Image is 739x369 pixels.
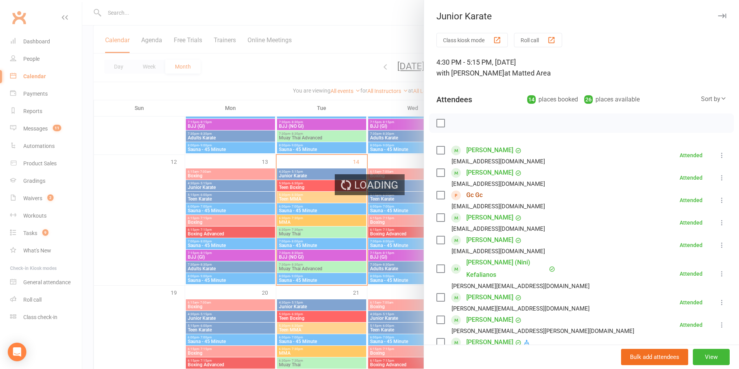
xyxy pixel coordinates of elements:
[466,189,483,201] a: Gc Gc
[452,246,545,256] div: [EMAIL_ADDRESS][DOMAIN_NAME]
[452,156,545,166] div: [EMAIL_ADDRESS][DOMAIN_NAME]
[584,94,640,105] div: places available
[436,57,727,79] div: 4:30 PM - 5:15 PM, [DATE]
[680,300,703,305] div: Attended
[701,94,727,104] div: Sort by
[452,201,545,211] div: [EMAIL_ADDRESS][DOMAIN_NAME]
[466,314,513,326] a: [PERSON_NAME]
[452,224,545,234] div: [EMAIL_ADDRESS][DOMAIN_NAME]
[527,95,536,104] div: 14
[452,304,590,314] div: [PERSON_NAME][EMAIL_ADDRESS][DOMAIN_NAME]
[452,179,545,189] div: [EMAIL_ADDRESS][DOMAIN_NAME]
[466,336,513,348] a: [PERSON_NAME]
[466,291,513,304] a: [PERSON_NAME]
[584,95,593,104] div: 26
[514,33,562,47] button: Roll call
[680,242,703,248] div: Attended
[466,166,513,179] a: [PERSON_NAME]
[527,94,578,105] div: places booked
[680,220,703,225] div: Attended
[621,349,688,365] button: Bulk add attendees
[680,271,703,276] div: Attended
[436,69,504,77] span: with [PERSON_NAME]
[466,234,513,246] a: [PERSON_NAME]
[8,343,26,361] div: Open Intercom Messenger
[436,33,508,47] button: Class kiosk mode
[466,211,513,224] a: [PERSON_NAME]
[693,349,730,365] button: View
[680,197,703,203] div: Attended
[466,256,547,281] a: [PERSON_NAME] (Nini) Kefalianos
[424,11,739,22] div: Junior Karate
[680,153,703,158] div: Attended
[680,175,703,180] div: Attended
[504,69,551,77] span: at Matted Area
[466,144,513,156] a: [PERSON_NAME]
[452,326,634,336] div: [PERSON_NAME][EMAIL_ADDRESS][PERSON_NAME][DOMAIN_NAME]
[452,281,590,291] div: [PERSON_NAME][EMAIL_ADDRESS][DOMAIN_NAME]
[680,322,703,328] div: Attended
[436,94,472,105] div: Attendees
